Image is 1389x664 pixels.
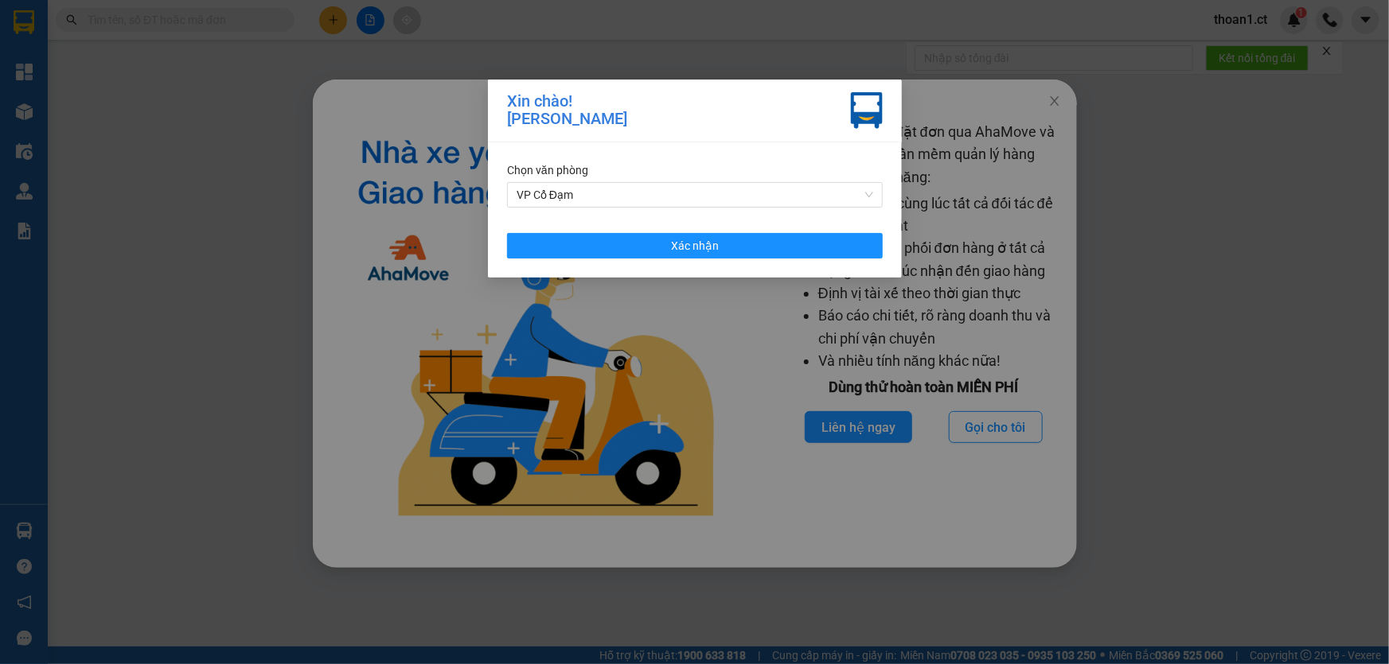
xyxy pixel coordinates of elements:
span: Xác nhận [671,237,719,254]
span: VP Cổ Đạm [517,183,873,207]
img: vxr-icon [851,92,883,129]
div: Chọn văn phòng [507,161,883,179]
div: Xin chào! [PERSON_NAME] [507,92,627,129]
button: Xác nhận [507,233,883,258]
